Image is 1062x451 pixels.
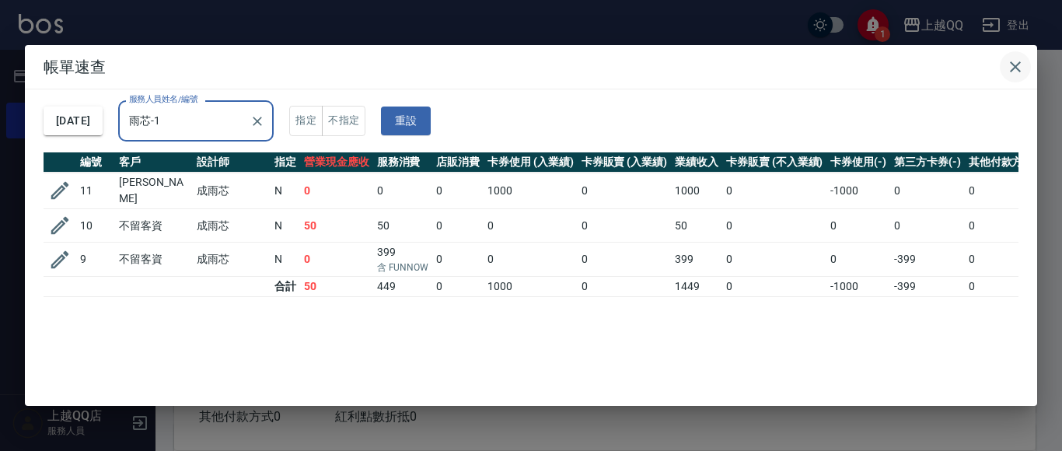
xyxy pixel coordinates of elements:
td: 0 [432,173,484,209]
td: 50 [373,209,433,243]
td: 0 [373,173,433,209]
th: 其他付款方式(-) [965,152,1050,173]
th: 客戶 [115,152,193,173]
td: 399 [671,243,722,277]
td: 0 [578,243,672,277]
td: 50 [671,209,722,243]
h2: 帳單速查 [25,45,1037,89]
td: 0 [722,277,826,297]
td: 0 [890,209,965,243]
th: 指定 [271,152,300,173]
td: 不留客資 [115,243,193,277]
td: 0 [965,277,1050,297]
td: 399 [373,243,433,277]
td: 0 [578,277,672,297]
td: 0 [484,209,578,243]
td: 0 [432,277,484,297]
td: 0 [722,173,826,209]
td: 0 [965,243,1050,277]
th: 卡券販賣 (入業績) [578,152,672,173]
td: 1000 [484,173,578,209]
label: 服務人員姓名/編號 [129,93,197,105]
td: 0 [826,243,890,277]
td: 成雨芯 [193,173,271,209]
td: -399 [890,243,965,277]
th: 編號 [76,152,115,173]
th: 卡券使用 (入業績) [484,152,578,173]
th: 設計師 [193,152,271,173]
td: 11 [76,173,115,209]
td: 不留客資 [115,209,193,243]
td: 9 [76,243,115,277]
button: 指定 [289,106,323,136]
td: 50 [300,277,373,297]
td: 50 [300,209,373,243]
th: 第三方卡券(-) [890,152,965,173]
td: -1000 [826,277,890,297]
td: 0 [722,209,826,243]
td: 0 [965,173,1050,209]
td: 449 [373,277,433,297]
td: 1000 [671,173,722,209]
th: 營業現金應收 [300,152,373,173]
td: N [271,209,300,243]
th: 服務消費 [373,152,433,173]
td: 0 [890,173,965,209]
td: 0 [300,243,373,277]
th: 店販消費 [432,152,484,173]
td: 0 [484,243,578,277]
button: [DATE] [44,107,103,135]
td: -1000 [826,173,890,209]
td: 成雨芯 [193,243,271,277]
button: 重設 [381,107,431,135]
th: 卡券使用(-) [826,152,890,173]
td: 合計 [271,277,300,297]
td: 0 [432,209,484,243]
td: -399 [890,277,965,297]
th: 卡券販賣 (不入業績) [722,152,826,173]
td: [PERSON_NAME] [115,173,193,209]
th: 業績收入 [671,152,722,173]
td: 1449 [671,277,722,297]
td: 0 [578,173,672,209]
td: 0 [965,209,1050,243]
td: N [271,173,300,209]
p: 含 FUNNOW [377,260,429,274]
td: 0 [300,173,373,209]
td: 0 [578,209,672,243]
td: 0 [722,243,826,277]
td: 10 [76,209,115,243]
button: Clear [246,110,268,132]
td: 0 [826,209,890,243]
td: N [271,243,300,277]
td: 1000 [484,277,578,297]
td: 0 [432,243,484,277]
button: 不指定 [322,106,365,136]
td: 成雨芯 [193,209,271,243]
